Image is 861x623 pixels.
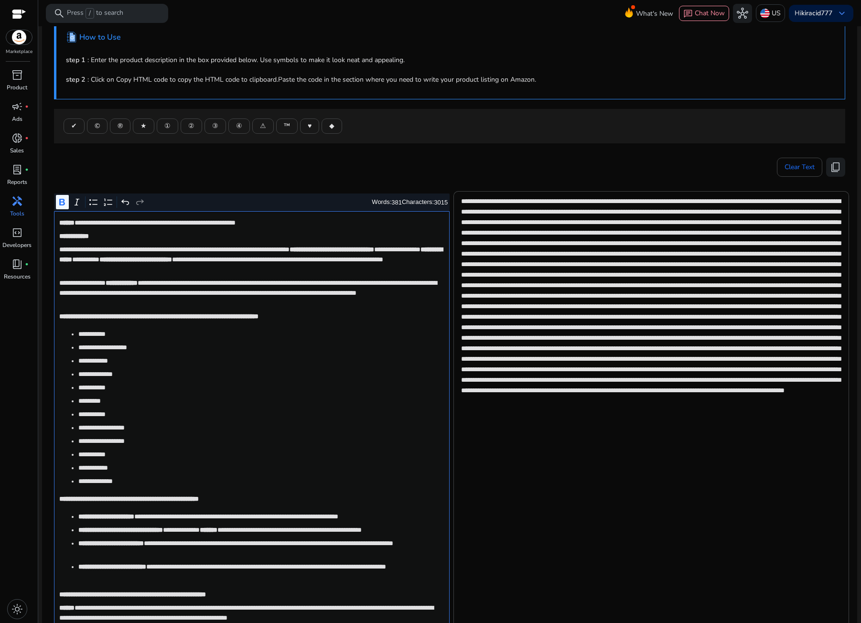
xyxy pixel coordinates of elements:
[64,118,85,134] button: ✔
[772,5,781,21] p: US
[54,193,450,212] div: Editor toolbar
[434,199,448,206] label: 3015
[777,158,822,177] button: Clear Text
[308,121,312,131] span: ♥
[252,118,274,134] button: ⚠
[25,136,29,140] span: fiber_manual_record
[6,48,32,55] p: Marketplace
[679,6,729,21] button: chatChat Now
[284,121,290,131] span: ™
[95,121,100,131] span: ©
[260,121,266,131] span: ⚠
[228,118,250,134] button: ④
[140,121,147,131] span: ★
[683,9,693,19] span: chat
[66,55,835,65] p: : Enter the product description in the box provided below. Use symbols to make it look neat and a...
[329,121,334,131] span: ◆
[54,8,65,19] span: search
[4,272,31,281] p: Resources
[10,209,24,218] p: Tools
[300,118,319,134] button: ♥
[188,121,194,131] span: ②
[236,121,242,131] span: ④
[71,121,77,131] span: ✔
[801,9,832,18] b: kiracid777
[11,258,23,270] span: book_4
[157,118,178,134] button: ①
[118,121,123,131] span: ®
[737,8,748,19] span: hub
[826,158,845,177] button: content_copy
[322,118,342,134] button: ◆
[2,241,32,249] p: Developers
[66,75,835,85] p: : Click on Copy HTML code to copy the HTML code to clipboard.Paste the code in the section where ...
[276,118,298,134] button: ™
[695,9,725,18] span: Chat Now
[11,195,23,207] span: handyman
[11,69,23,81] span: inventory_2
[79,33,121,42] h4: How to Use
[372,196,448,208] div: Words: Characters:
[67,8,123,19] p: Press to search
[760,9,770,18] img: us.svg
[7,83,27,92] p: Product
[110,118,130,134] button: ®
[11,164,23,175] span: lab_profile
[25,262,29,266] span: fiber_manual_record
[204,118,226,134] button: ③
[212,121,218,131] span: ③
[87,118,108,134] button: ©
[636,5,673,22] span: What's New
[785,158,815,177] span: Clear Text
[11,132,23,144] span: donut_small
[12,115,22,123] p: Ads
[10,146,24,155] p: Sales
[830,161,841,173] span: content_copy
[86,8,94,19] span: /
[836,8,848,19] span: keyboard_arrow_down
[11,603,23,615] span: light_mode
[25,168,29,172] span: fiber_manual_record
[733,4,752,23] button: hub
[133,118,154,134] button: ★
[6,30,32,44] img: amazon.svg
[181,118,202,134] button: ②
[11,227,23,238] span: code_blocks
[391,199,402,206] label: 381
[164,121,171,131] span: ①
[11,101,23,112] span: campaign
[795,10,832,17] p: Hi
[66,55,85,64] b: step 1
[66,75,85,84] b: step 2
[7,178,27,186] p: Reports
[25,105,29,108] span: fiber_manual_record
